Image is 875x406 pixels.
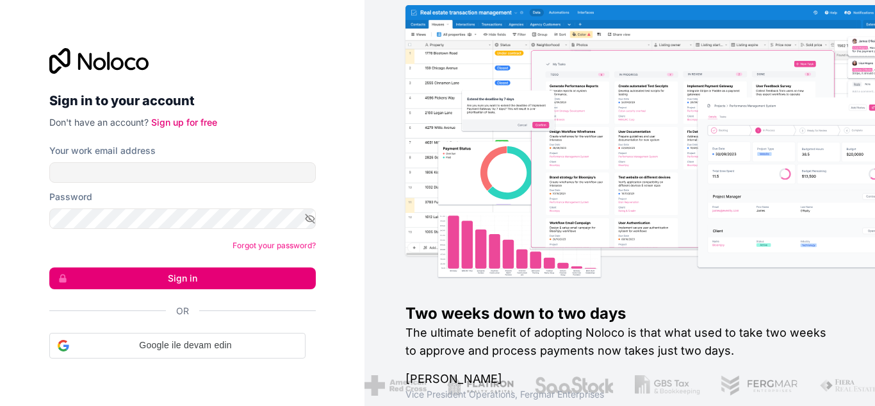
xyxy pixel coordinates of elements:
span: Google ile devam edin [74,339,297,352]
h2: Sign in to your account [49,89,316,112]
a: Sign up for free [151,117,217,128]
img: /assets/american-red-cross-BAupjrZR.png [364,375,426,396]
h1: Vice President Operations , Fergmar Enterprises [405,388,834,401]
button: Sign in [49,267,316,289]
a: Forgot your password? [233,241,316,250]
span: Or [176,305,189,317]
h1: Two weeks down to two days [405,303,834,324]
input: Password [49,208,316,229]
label: Your work email address [49,144,156,157]
div: Google ile devam edin [49,333,306,359]
h1: [PERSON_NAME] [405,370,834,388]
input: Email address [49,162,316,183]
span: Don't have an account? [49,117,149,128]
label: Password [49,190,92,203]
h2: The ultimate benefit of adopting Noloco is that what used to take two weeks to approve and proces... [405,324,834,360]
